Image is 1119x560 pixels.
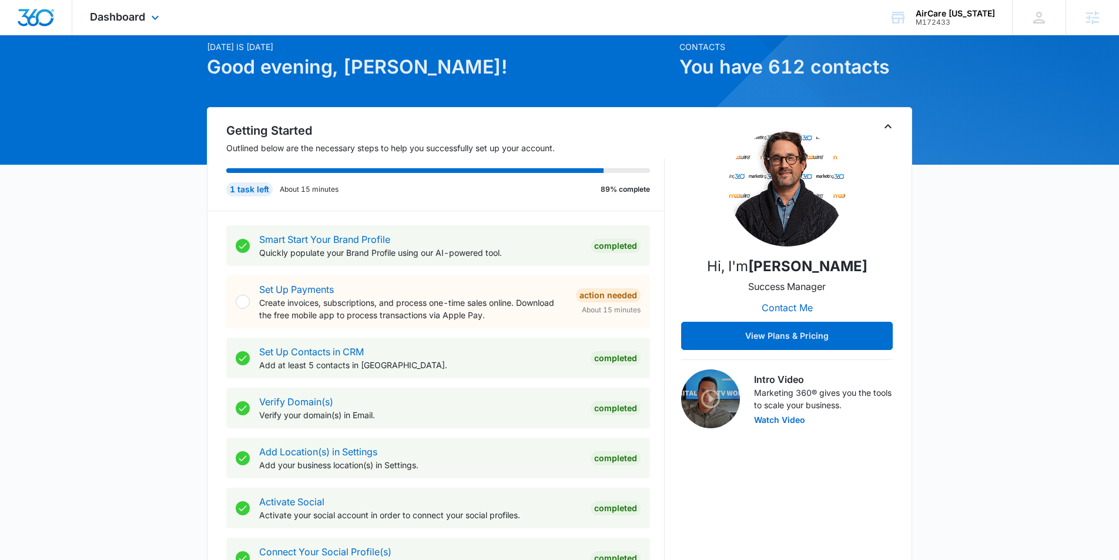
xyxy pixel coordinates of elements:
[259,409,581,421] p: Verify your domain(s) in Email.
[681,369,740,428] img: Intro Video
[754,372,893,386] h3: Intro Video
[226,182,273,196] div: 1 task left
[259,459,581,471] p: Add your business location(s) in Settings.
[679,53,912,81] h1: You have 612 contacts
[754,416,805,424] button: Watch Video
[916,18,995,26] div: account id
[591,501,641,515] div: Completed
[280,184,339,195] p: About 15 minutes
[226,122,665,139] h2: Getting Started
[591,239,641,253] div: Completed
[728,129,846,246] img: Matt Malone
[226,142,665,154] p: Outlined below are the necessary steps to help you successfully set up your account.
[259,509,581,521] p: Activate your social account in order to connect your social profiles.
[259,446,377,458] a: Add Location(s) in Settings
[748,279,826,294] p: Success Manager
[259,246,581,259] p: Quickly populate your Brand Profile using our AI-powered tool.
[748,258,867,275] strong: [PERSON_NAME]
[207,53,672,81] h1: Good evening, [PERSON_NAME]!
[601,184,650,195] p: 89% complete
[259,296,567,321] p: Create invoices, subscriptions, and process one-time sales online. Download the free mobile app t...
[679,41,912,53] p: Contacts
[582,305,641,315] span: About 15 minutes
[259,284,334,295] a: Set Up Payments
[591,351,641,365] div: Completed
[707,256,867,277] p: Hi, I'm
[259,359,581,371] p: Add at least 5 contacts in [GEOGRAPHIC_DATA].
[259,496,324,508] a: Activate Social
[916,9,995,18] div: account name
[881,119,895,134] button: Toggle Collapse
[576,288,641,302] div: Action Needed
[259,396,333,408] a: Verify Domain(s)
[259,546,391,558] a: Connect Your Social Profile(s)
[754,386,893,411] p: Marketing 360® gives you the tools to scale your business.
[591,451,641,465] div: Completed
[259,346,364,358] a: Set Up Contacts in CRM
[90,11,145,23] span: Dashboard
[750,294,825,322] button: Contact Me
[259,234,390,245] a: Smart Start Your Brand Profile
[591,401,641,415] div: Completed
[207,41,672,53] p: [DATE] is [DATE]
[681,322,893,350] button: View Plans & Pricing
